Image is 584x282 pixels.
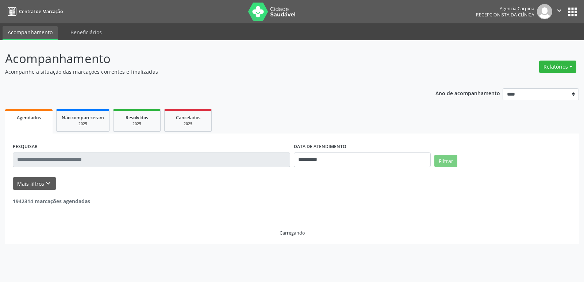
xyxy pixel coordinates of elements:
[435,88,500,97] p: Ano de acompanhamento
[62,121,104,127] div: 2025
[476,5,534,12] div: Agencia Carpina
[5,5,63,18] a: Central de Marcação
[537,4,552,19] img: img
[555,7,563,15] i: 
[119,121,155,127] div: 2025
[126,115,148,121] span: Resolvidos
[476,12,534,18] span: Recepcionista da clínica
[13,141,38,152] label: PESQUISAR
[552,4,566,19] button: 
[13,177,56,190] button: Mais filtroskeyboard_arrow_down
[19,8,63,15] span: Central de Marcação
[65,26,107,39] a: Beneficiários
[5,50,407,68] p: Acompanhamento
[5,68,407,76] p: Acompanhe a situação das marcações correntes e finalizadas
[44,179,52,188] i: keyboard_arrow_down
[294,141,346,152] label: DATA DE ATENDIMENTO
[566,5,579,18] button: apps
[3,26,58,40] a: Acompanhamento
[539,61,576,73] button: Relatórios
[13,198,90,205] strong: 1942314 marcações agendadas
[17,115,41,121] span: Agendados
[170,121,206,127] div: 2025
[434,155,457,167] button: Filtrar
[176,115,200,121] span: Cancelados
[62,115,104,121] span: Não compareceram
[280,230,305,236] div: Carregando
